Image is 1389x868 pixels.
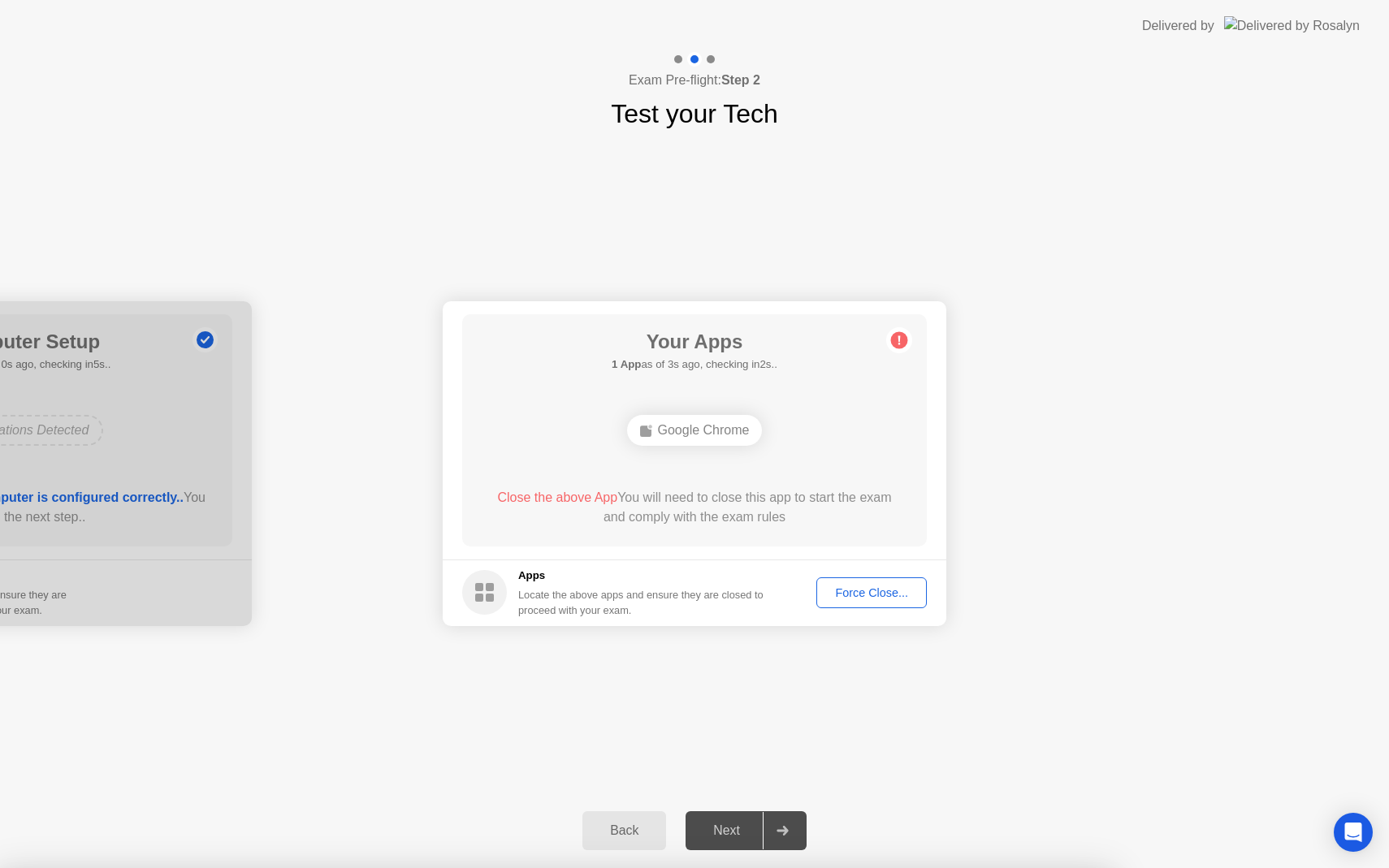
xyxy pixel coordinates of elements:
[587,823,661,838] div: Back
[721,73,760,87] b: Step 2
[627,415,763,446] div: Google Chrome
[690,823,763,838] div: Next
[1334,813,1373,852] div: Open Intercom Messenger
[1224,16,1360,35] img: Delivered by Rosalyn
[822,586,921,599] div: Force Close...
[518,568,764,584] h5: Apps
[612,358,641,370] b: 1 App
[612,356,777,373] h5: as of 3s ago, checking in2s..
[518,587,764,618] div: Locate the above apps and ensure they are closed to proceed with your exam.
[612,327,777,356] h1: Your Apps
[1142,16,1214,36] div: Delivered by
[497,490,617,504] span: Close the above App
[486,488,904,527] div: You will need to close this app to start the exam and comply with the exam rules
[611,94,778,133] h1: Test your Tech
[629,71,760,90] h4: Exam Pre-flight:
